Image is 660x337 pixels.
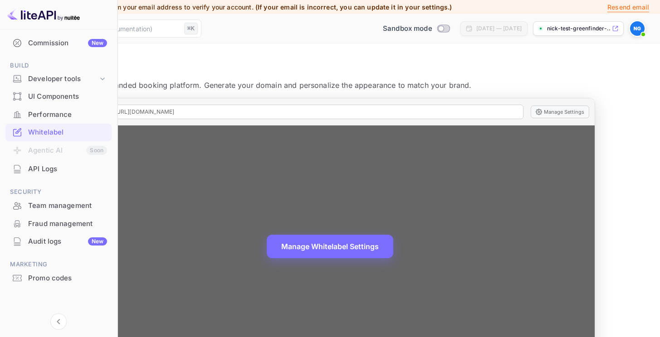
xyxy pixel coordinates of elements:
div: Developer tools [5,71,112,87]
button: Manage Whitelabel Settings [267,235,393,258]
span: Build [5,61,112,71]
a: UI Components [5,88,112,105]
div: Promo codes [28,273,107,284]
button: Collapse navigation [50,313,67,330]
span: Sandbox mode [383,24,432,34]
img: LiteAPI logo [7,7,80,22]
p: Resend email [607,2,649,12]
a: Earnings [5,16,112,33]
a: Performance [5,106,112,123]
a: Promo codes [5,270,112,286]
div: New [88,39,107,47]
a: Whitelabel [5,124,112,140]
div: New [88,237,107,246]
div: Performance [28,110,107,120]
div: Performance [5,106,112,124]
div: API Logs [28,164,107,174]
div: Audit logs [28,236,107,247]
span: Security [5,187,112,197]
div: Team management [28,201,107,211]
a: API Logs [5,160,112,177]
span: (If your email is incorrect, you can update it in your settings.) [255,3,452,11]
div: API Logs [5,160,112,178]
div: Switch to Production mode [379,24,453,34]
img: Nick Test Greenfinder [630,21,645,36]
p: nick-test-greenfinder-... [547,24,610,33]
div: ⌘K [184,23,198,34]
a: Audit logsNew [5,233,112,250]
div: [DATE] — [DATE] [476,24,522,33]
div: UI Components [5,88,112,106]
p: Create and customize your branded booking platform. Generate your domain and personalize the appe... [11,80,649,91]
div: Promo codes [5,270,112,287]
span: Marketing [5,260,112,270]
div: Commission [28,38,107,48]
button: Manage Settings [531,106,589,118]
div: Whitelabel [5,124,112,141]
div: Team management [5,197,112,215]
div: Whitelabel [28,127,107,138]
a: Fraud management [5,215,112,232]
div: CommissionNew [5,34,112,52]
div: Fraud management [28,219,107,229]
div: Developer tools [28,74,98,84]
span: 🔒 [URL][DOMAIN_NAME] [108,108,175,116]
a: Team management [5,197,112,214]
div: Fraud management [5,215,112,233]
div: Audit logsNew [5,233,112,250]
span: Please check your inbox and confirm your email address to verify your account. [7,3,254,11]
a: CommissionNew [5,34,112,51]
div: UI Components [28,91,107,102]
p: Whitelabel [11,62,649,72]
